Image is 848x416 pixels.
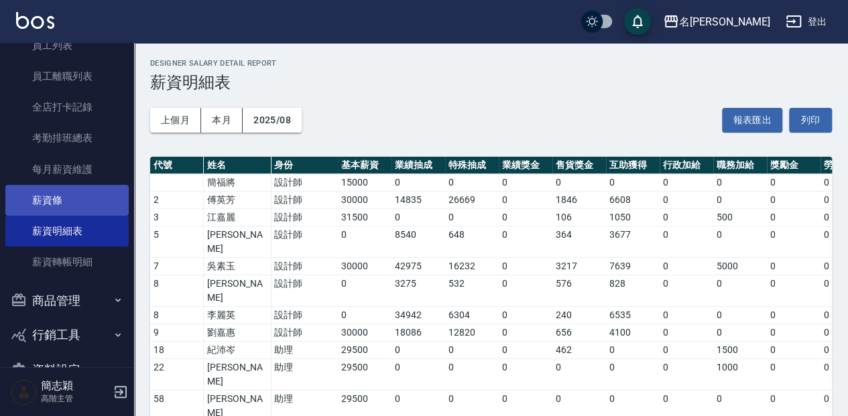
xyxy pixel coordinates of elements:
td: 0 [445,359,499,391]
td: 0 [713,275,767,307]
td: 0 [767,359,821,391]
td: 0 [660,258,713,275]
h3: 薪資明細表 [150,73,832,92]
td: [PERSON_NAME] [204,359,271,391]
th: 業績獎金 [499,157,552,174]
td: 1050 [606,209,660,226]
td: 0 [660,209,713,226]
td: 0 [552,359,606,391]
td: 劉嘉惠 [204,324,271,342]
td: 0 [499,359,552,391]
td: 1846 [552,192,606,209]
td: 22 [150,359,204,391]
td: 0 [338,226,391,258]
td: 31500 [338,209,391,226]
td: 0 [391,359,445,391]
td: 0 [713,192,767,209]
td: 18 [150,342,204,359]
a: 薪資明細表 [5,216,129,247]
td: 42975 [391,258,445,275]
button: 商品管理 [5,283,129,318]
td: 吳素玉 [204,258,271,275]
td: [PERSON_NAME] [204,226,271,258]
td: 30000 [338,192,391,209]
td: 0 [499,209,552,226]
h5: 簡志穎 [41,379,109,393]
td: 29500 [338,359,391,391]
td: 3677 [606,226,660,258]
td: 紀沛岑 [204,342,271,359]
button: 上個月 [150,108,201,133]
td: 6304 [445,307,499,324]
button: save [624,8,651,35]
td: 0 [660,192,713,209]
td: 助理 [271,342,338,359]
td: 設計師 [271,209,338,226]
h2: Designer Salary Detail Report [150,59,832,68]
td: 18086 [391,324,445,342]
th: 職務加給 [713,157,767,174]
td: 0 [445,209,499,226]
td: 0 [767,209,821,226]
button: 行銷工具 [5,318,129,352]
td: 0 [499,324,552,342]
a: 全店打卡記錄 [5,92,129,123]
td: 5000 [713,258,767,275]
button: 報表匯出 [722,108,782,133]
button: 2025/08 [243,108,302,133]
td: 240 [552,307,606,324]
td: 1000 [713,359,767,391]
div: 名[PERSON_NAME] [679,13,770,30]
td: 8 [150,275,204,307]
td: 設計師 [271,226,338,258]
td: 0 [499,275,552,307]
td: 0 [660,174,713,192]
td: 設計師 [271,324,338,342]
a: 薪資轉帳明細 [5,247,129,277]
td: 李麗英 [204,307,271,324]
td: 0 [767,342,821,359]
td: 500 [713,209,767,226]
td: 0 [445,174,499,192]
button: 資料設定 [5,352,129,387]
a: 員工離職列表 [5,61,129,92]
td: 簡福將 [204,174,271,192]
td: 0 [391,174,445,192]
td: 0 [767,192,821,209]
td: 6608 [606,192,660,209]
td: 3 [150,209,204,226]
td: 設計師 [271,258,338,275]
th: 基本薪資 [338,157,391,174]
td: 0 [713,174,767,192]
a: 每月薪資維護 [5,154,129,185]
td: 4100 [606,324,660,342]
td: 30000 [338,324,391,342]
button: 列印 [789,108,832,133]
td: 15000 [338,174,391,192]
td: 0 [445,342,499,359]
td: 9 [150,324,204,342]
td: 0 [660,275,713,307]
th: 特殊抽成 [445,157,499,174]
td: 462 [552,342,606,359]
img: Person [11,378,38,405]
td: 0 [660,324,713,342]
td: 29500 [338,342,391,359]
td: 0 [767,226,821,258]
button: 名[PERSON_NAME] [658,8,775,36]
td: 0 [767,258,821,275]
td: 828 [606,275,660,307]
td: 6535 [606,307,660,324]
td: 0 [338,307,391,324]
td: 設計師 [271,174,338,192]
td: 0 [767,307,821,324]
th: 業績抽成 [391,157,445,174]
p: 高階主管 [41,393,109,405]
td: 0 [391,209,445,226]
th: 身份 [271,157,338,174]
td: 0 [499,192,552,209]
a: 考勤排班總表 [5,123,129,153]
td: 106 [552,209,606,226]
th: 售貨獎金 [552,157,606,174]
td: 532 [445,275,499,307]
